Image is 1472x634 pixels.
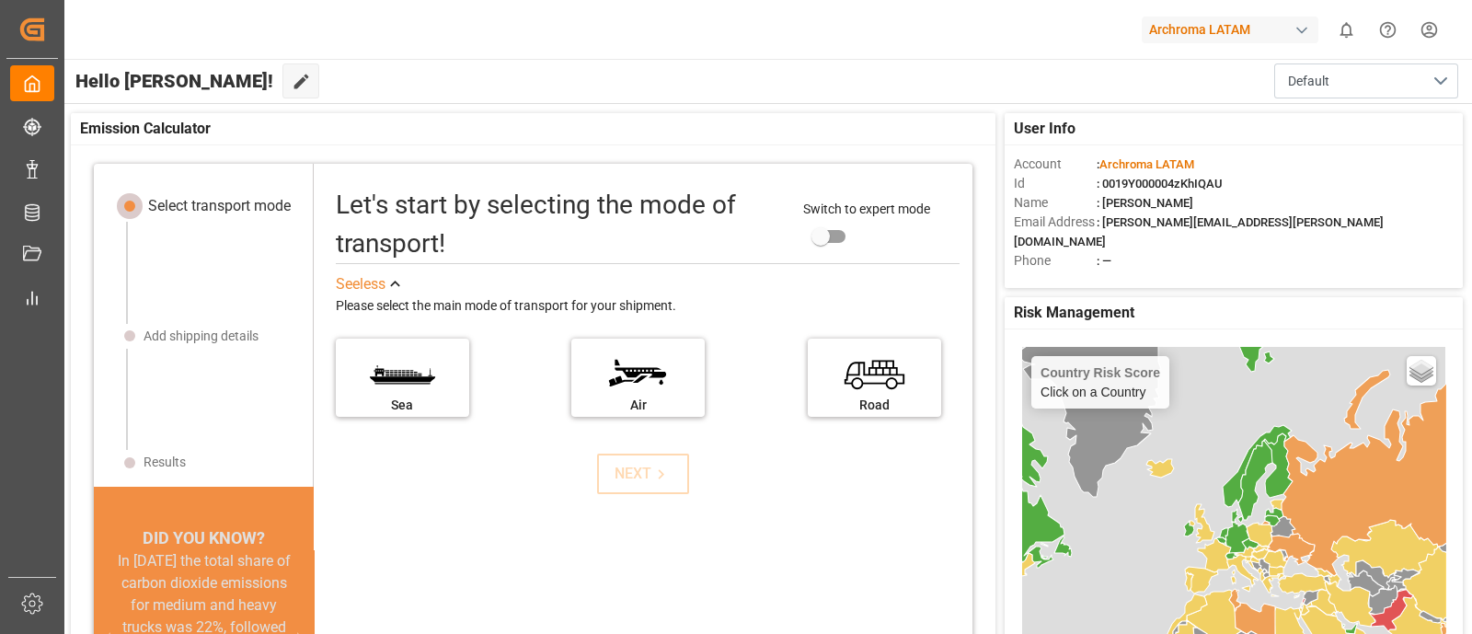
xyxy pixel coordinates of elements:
span: Account Type [1014,271,1097,290]
span: Name [1014,193,1097,213]
span: : [1097,157,1194,171]
span: Account [1014,155,1097,174]
button: Archroma LATAM [1142,12,1326,47]
div: See less [336,273,385,295]
div: NEXT [615,463,671,485]
span: Archroma LATAM [1099,157,1194,171]
div: Air [581,396,696,415]
span: Hello [PERSON_NAME]! [75,63,273,98]
span: : Shipper [1097,273,1143,287]
button: open menu [1274,63,1458,98]
div: DID YOU KNOW? [94,525,314,550]
div: Add shipping details [144,327,259,346]
div: Select transport mode [148,195,291,217]
button: show 0 new notifications [1326,9,1367,51]
span: : 0019Y000004zKhIQAU [1097,177,1223,190]
span: : — [1097,254,1111,268]
div: Click on a Country [1041,365,1160,399]
span: : [PERSON_NAME][EMAIL_ADDRESS][PERSON_NAME][DOMAIN_NAME] [1014,215,1384,248]
div: Please select the main mode of transport for your shipment. [336,295,960,317]
div: Results [144,453,186,472]
div: Road [817,396,932,415]
div: Let's start by selecting the mode of transport! [336,186,785,263]
span: Switch to expert mode [803,202,930,216]
span: Email Address [1014,213,1097,232]
span: Risk Management [1014,302,1134,324]
h4: Country Risk Score [1041,365,1160,380]
span: User Info [1014,118,1075,140]
a: Layers [1407,356,1436,386]
span: Phone [1014,251,1097,271]
div: Sea [345,396,460,415]
span: : [PERSON_NAME] [1097,196,1193,210]
div: Archroma LATAM [1142,17,1318,43]
span: Default [1288,72,1329,91]
button: NEXT [597,454,689,494]
span: Emission Calculator [80,118,211,140]
span: Id [1014,174,1097,193]
button: Help Center [1367,9,1409,51]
